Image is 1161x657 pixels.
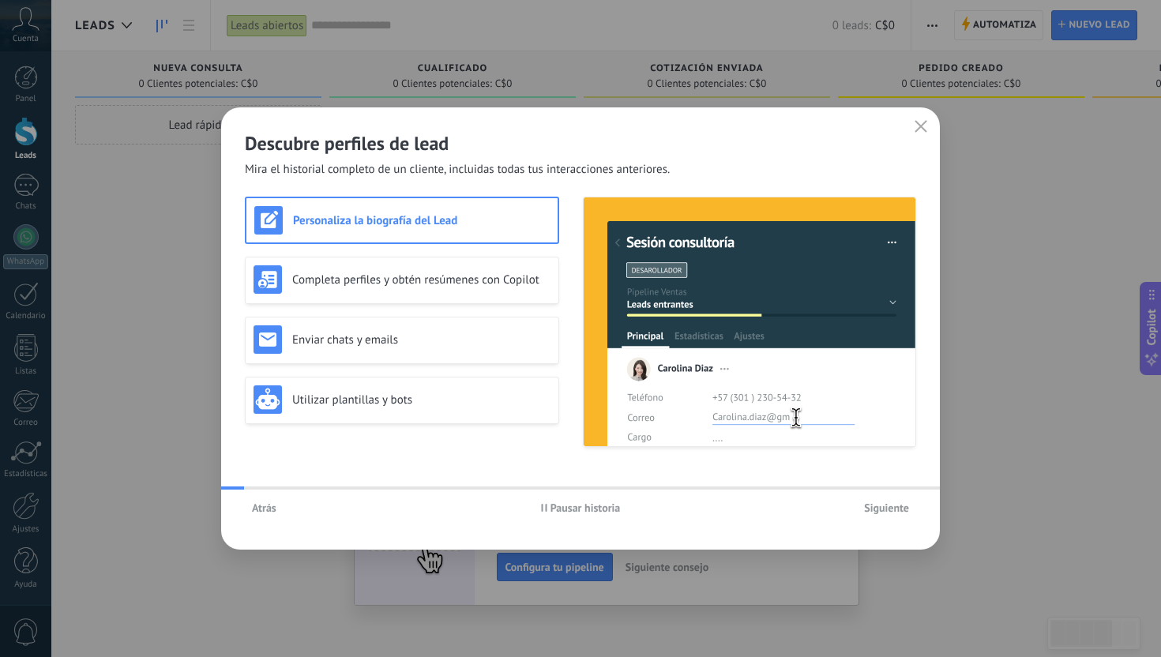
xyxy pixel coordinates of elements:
[293,213,550,228] h3: Personaliza la biografía del Lead
[292,392,550,407] h3: Utilizar plantillas y bots
[252,502,276,513] span: Atrás
[245,131,916,156] h2: Descubre perfiles de lead
[245,496,284,520] button: Atrás
[857,496,916,520] button: Siguiente
[550,502,621,513] span: Pausar historia
[292,332,550,347] h3: Enviar chats y emails
[534,496,628,520] button: Pausar historia
[245,162,670,178] span: Mira el historial completo de un cliente, incluidas todas tus interacciones anteriores.
[864,502,909,513] span: Siguiente
[292,272,550,287] h3: Completa perfiles y obtén resúmenes con Copilot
